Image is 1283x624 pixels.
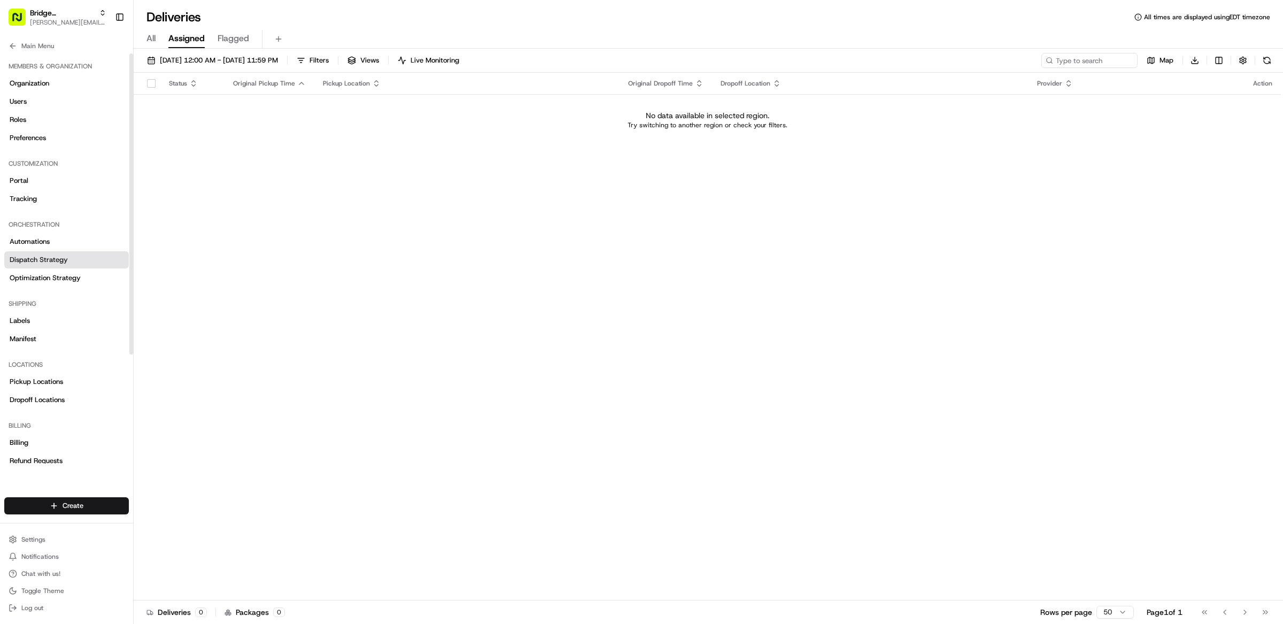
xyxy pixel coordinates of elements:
[1040,607,1092,618] p: Rows per page
[10,438,28,448] span: Billing
[1160,56,1173,65] span: Map
[182,105,195,118] button: Start new chat
[168,32,205,45] span: Assigned
[4,600,129,615] button: Log out
[10,377,63,387] span: Pickup Locations
[4,4,111,30] button: Bridge [PERSON_NAME] Shopify[PERSON_NAME][EMAIL_ADDRESS][DOMAIN_NAME]
[360,56,379,65] span: Views
[4,549,129,564] button: Notifications
[169,79,187,88] span: Status
[142,53,283,68] button: [DATE] 12:00 AM - [DATE] 11:59 PM
[4,566,129,581] button: Chat with us!
[86,151,176,170] a: 💻API Documentation
[10,255,68,265] span: Dispatch Strategy
[10,395,65,405] span: Dropoff Locations
[233,79,295,88] span: Original Pickup Time
[1142,53,1178,68] button: Map
[1144,13,1270,21] span: All times are displayed using EDT timezone
[4,330,129,348] a: Manifest
[90,156,99,165] div: 💻
[4,190,129,207] a: Tracking
[323,79,370,88] span: Pickup Location
[10,273,81,283] span: Optimization Strategy
[4,532,129,547] button: Settings
[393,53,464,68] button: Live Monitoring
[721,79,770,88] span: Dropoff Location
[101,155,172,166] span: API Documentation
[4,373,129,390] a: Pickup Locations
[30,7,95,18] button: Bridge [PERSON_NAME] Shopify
[75,181,129,189] a: Powered byPylon
[628,121,787,129] p: Try switching to another region or check your filters.
[160,56,278,65] span: [DATE] 12:00 AM - [DATE] 11:59 PM
[4,58,129,75] div: Members & Organization
[21,155,82,166] span: Knowledge Base
[21,569,60,578] span: Chat with us!
[4,417,129,434] div: Billing
[28,69,176,80] input: Clear
[4,75,129,92] a: Organization
[225,607,285,618] div: Packages
[10,97,27,106] span: Users
[21,604,43,612] span: Log out
[218,32,249,45] span: Flagged
[1259,53,1274,68] button: Refresh
[1037,79,1062,88] span: Provider
[21,535,45,544] span: Settings
[4,295,129,312] div: Shipping
[146,607,207,618] div: Deliveries
[1253,79,1272,88] div: Action
[10,316,30,326] span: Labels
[4,312,129,329] a: Labels
[10,456,63,466] span: Refund Requests
[628,79,693,88] span: Original Dropoff Time
[4,452,129,469] a: Refund Requests
[4,391,129,409] a: Dropoff Locations
[10,334,36,344] span: Manifest
[10,79,49,88] span: Organization
[4,269,129,287] a: Optimization Strategy
[10,194,37,204] span: Tracking
[4,38,129,53] button: Main Menu
[4,93,129,110] a: Users
[63,501,83,511] span: Create
[11,102,30,121] img: 1736555255976-a54dd68f-1ca7-489b-9aae-adbdc363a1c4
[10,176,28,186] span: Portal
[21,587,64,595] span: Toggle Theme
[310,56,329,65] span: Filters
[11,43,195,60] p: Welcome 👋
[30,18,106,27] button: [PERSON_NAME][EMAIL_ADDRESS][DOMAIN_NAME]
[146,32,156,45] span: All
[10,133,46,143] span: Preferences
[4,233,129,250] a: Automations
[4,129,129,147] a: Preferences
[106,181,129,189] span: Pylon
[4,434,129,451] a: Billing
[343,53,384,68] button: Views
[10,237,50,246] span: Automations
[36,113,135,121] div: We're available if you need us!
[1147,607,1182,618] div: Page 1 of 1
[146,9,201,26] h1: Deliveries
[4,356,129,373] div: Locations
[273,607,285,617] div: 0
[292,53,334,68] button: Filters
[4,111,129,128] a: Roles
[4,497,129,514] button: Create
[4,172,129,189] a: Portal
[11,11,32,32] img: Nash
[4,583,129,598] button: Toggle Theme
[10,115,26,125] span: Roles
[21,42,54,50] span: Main Menu
[11,156,19,165] div: 📗
[4,216,129,233] div: Orchestration
[4,251,129,268] a: Dispatch Strategy
[1041,53,1138,68] input: Type to search
[195,607,207,617] div: 0
[6,151,86,170] a: 📗Knowledge Base
[4,155,129,172] div: Customization
[411,56,459,65] span: Live Monitoring
[21,552,59,561] span: Notifications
